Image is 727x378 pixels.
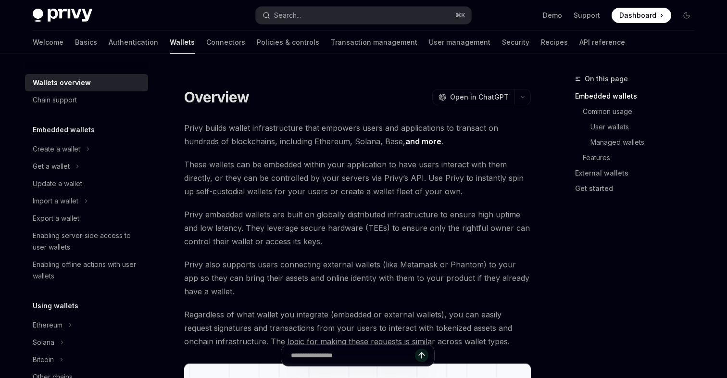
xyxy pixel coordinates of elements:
[429,31,490,54] a: User management
[33,31,63,54] a: Welcome
[33,9,92,22] img: dark logo
[33,161,70,172] div: Get a wallet
[590,135,702,150] a: Managed wallets
[25,74,148,91] a: Wallets overview
[575,165,702,181] a: External wallets
[575,88,702,104] a: Embedded wallets
[415,349,428,362] button: Send message
[33,178,82,189] div: Update a wallet
[543,11,562,20] a: Demo
[25,210,148,227] a: Export a wallet
[25,175,148,192] a: Update a wallet
[25,227,148,256] a: Enabling server-side access to user wallets
[184,158,531,198] span: These wallets can be embedded within your application to have users interact with them directly, ...
[184,88,249,106] h1: Overview
[33,94,77,106] div: Chain support
[450,92,509,102] span: Open in ChatGPT
[25,91,148,109] a: Chain support
[574,11,600,20] a: Support
[612,8,671,23] a: Dashboard
[432,89,514,105] button: Open in ChatGPT
[33,319,63,331] div: Ethereum
[33,337,54,348] div: Solana
[405,137,441,147] a: and more
[184,308,531,348] span: Regardless of what wallet you integrate (embedded or external wallets), you can easily request si...
[33,230,142,253] div: Enabling server-side access to user wallets
[184,258,531,298] span: Privy also supports users connecting external wallets (like Metamask or Phantom) to your app so t...
[33,143,80,155] div: Create a wallet
[583,150,702,165] a: Features
[274,10,301,21] div: Search...
[33,213,79,224] div: Export a wallet
[33,300,78,312] h5: Using wallets
[33,354,54,365] div: Bitcoin
[257,31,319,54] a: Policies & controls
[575,181,702,196] a: Get started
[184,121,531,148] span: Privy builds wallet infrastructure that empowers users and applications to transact on hundreds o...
[256,7,471,24] button: Search...⌘K
[590,119,702,135] a: User wallets
[184,208,531,248] span: Privy embedded wallets are built on globally distributed infrastructure to ensure high uptime and...
[331,31,417,54] a: Transaction management
[541,31,568,54] a: Recipes
[502,31,529,54] a: Security
[109,31,158,54] a: Authentication
[75,31,97,54] a: Basics
[455,12,465,19] span: ⌘ K
[579,31,625,54] a: API reference
[585,73,628,85] span: On this page
[33,124,95,136] h5: Embedded wallets
[583,104,702,119] a: Common usage
[619,11,656,20] span: Dashboard
[33,77,91,88] div: Wallets overview
[33,259,142,282] div: Enabling offline actions with user wallets
[170,31,195,54] a: Wallets
[679,8,694,23] button: Toggle dark mode
[33,195,78,207] div: Import a wallet
[206,31,245,54] a: Connectors
[25,256,148,285] a: Enabling offline actions with user wallets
